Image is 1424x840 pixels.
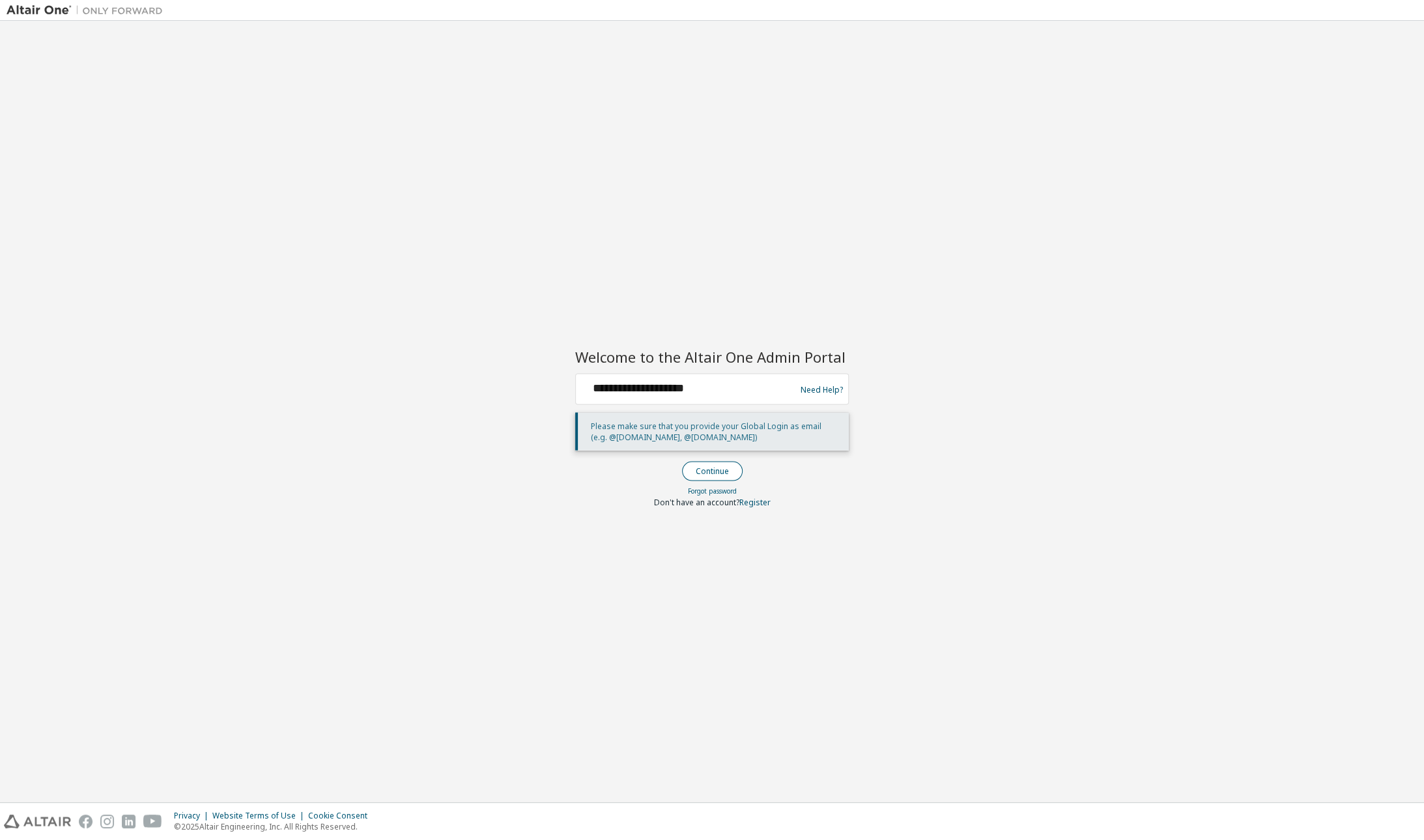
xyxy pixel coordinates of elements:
[79,815,93,828] img: facebook.svg
[143,815,162,828] img: youtube.svg
[591,421,838,443] p: Please make sure that you provide your Global Login as email (e.g. @[DOMAIN_NAME], @[DOMAIN_NAME])
[801,389,843,389] a: Need Help?
[575,347,849,365] h2: Welcome to the Altair One Admin Portal
[122,815,135,828] img: linkedin.svg
[100,815,114,828] img: instagram.svg
[212,811,308,821] div: Website Terms of Use
[4,815,71,828] img: altair_logo.svg
[654,497,739,508] span: Don't have an account?
[739,497,771,508] a: Register
[308,811,375,821] div: Cookie Consent
[7,4,169,17] img: Altair One
[174,821,375,832] p: © 2025 Altair Engineering, Inc. All Rights Reserved.
[174,811,212,821] div: Privacy
[688,486,737,496] a: Forgot password
[682,462,743,481] button: Continue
